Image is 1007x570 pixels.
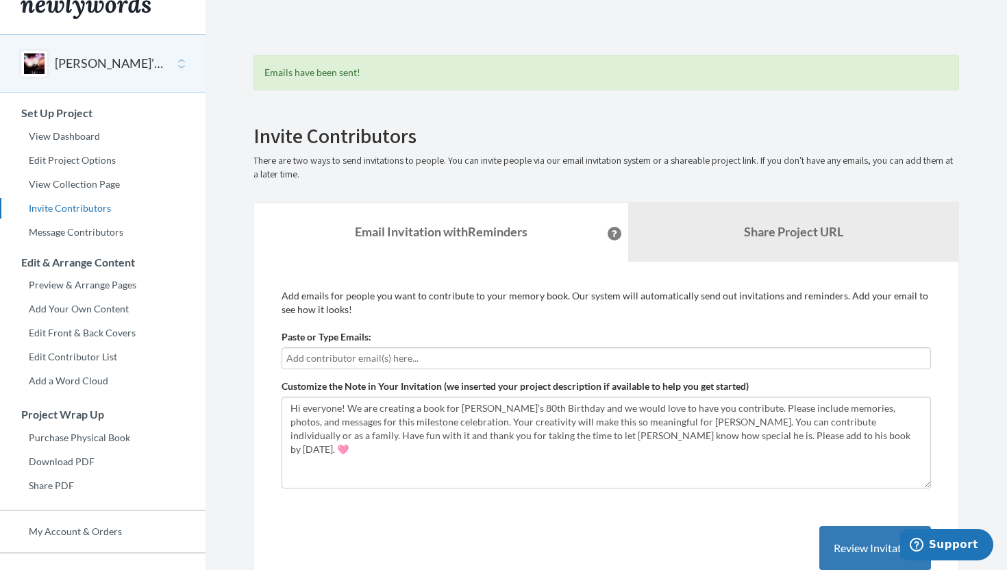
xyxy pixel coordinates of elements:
[1,408,206,421] h3: Project Wrap Up
[282,380,749,393] label: Customize the Note in Your Invitation (we inserted your project description if available to help ...
[253,55,959,90] div: Emails have been sent!
[282,330,371,344] label: Paste or Type Emails:
[1,107,206,119] h3: Set Up Project
[55,55,166,73] button: [PERSON_NAME]’s 80th Birthday
[744,224,843,239] b: Share Project URL
[282,289,931,317] p: Add emails for people you want to contribute to your memory book. Our system will automatically s...
[1,256,206,269] h3: Edit & Arrange Content
[286,351,926,366] input: Add contributor email(s) here...
[900,529,993,563] iframe: Opens a widget where you can chat to one of our agents
[253,154,959,182] p: There are two ways to send invitations to people. You can invite people via our email invitation ...
[253,125,959,147] h2: Invite Contributors
[355,224,527,239] strong: Email Invitation with Reminders
[282,397,931,488] textarea: Hi everyone! We are creating a book for [PERSON_NAME]’s 80th Birthday and we would love to have y...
